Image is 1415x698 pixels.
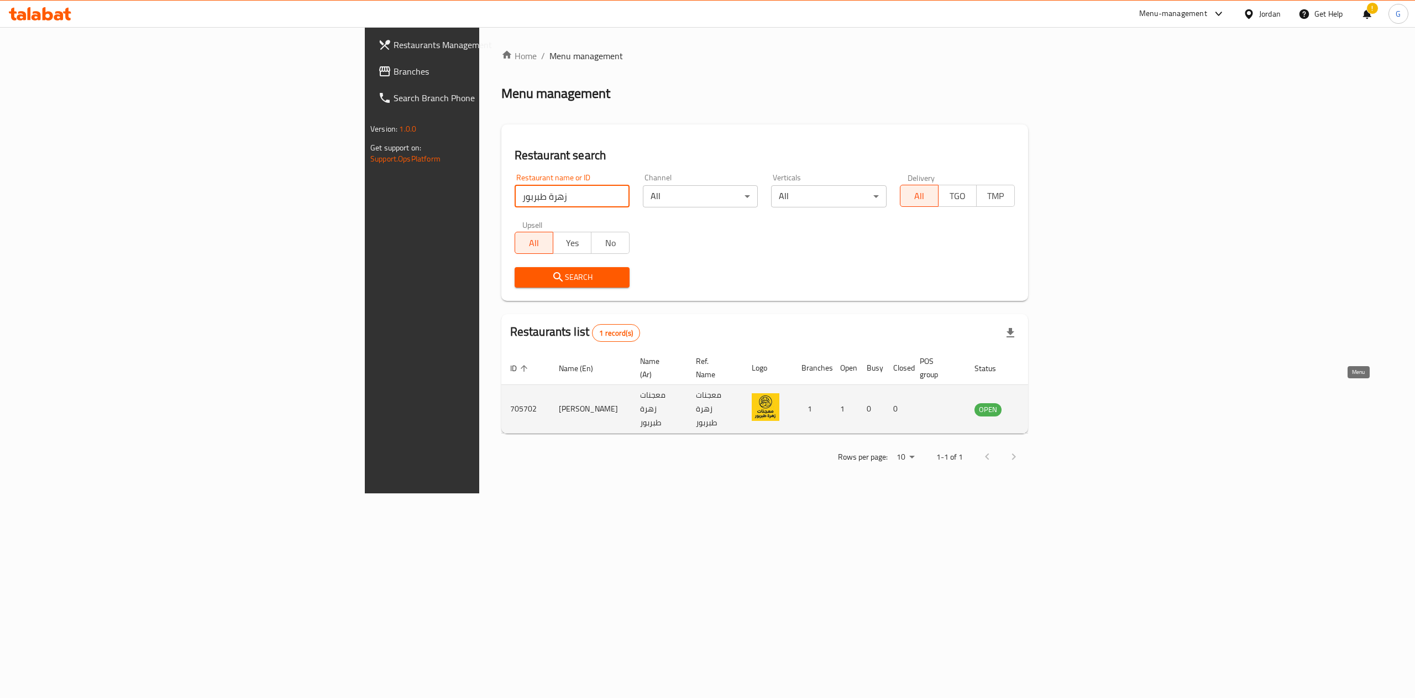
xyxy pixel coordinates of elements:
span: POS group [920,355,952,381]
h2: Restaurants list [510,324,640,342]
th: Open [831,351,858,385]
div: All [771,185,886,207]
button: No [591,232,630,254]
th: Branches [793,351,831,385]
span: Name (Ar) [640,355,674,381]
a: Support.OpsPlatform [370,152,441,166]
button: TGO [938,185,977,207]
span: Status [974,362,1010,375]
div: All [643,185,758,207]
span: Version: [370,122,397,136]
span: 1 record(s) [593,328,640,338]
td: معجنات زهرة طبربور [631,385,687,434]
th: Closed [884,351,911,385]
img: Maa'janat Zahrat Tabarbour [752,393,779,421]
th: Busy [858,351,884,385]
button: TMP [976,185,1015,207]
span: Name (En) [559,362,607,375]
button: All [515,232,553,254]
h2: Restaurant search [515,147,1015,164]
span: No [596,235,625,251]
h2: Menu management [501,85,610,102]
span: TMP [981,188,1010,204]
a: Branches [369,58,601,85]
input: Search for restaurant name or ID.. [515,185,630,207]
button: All [900,185,939,207]
td: 1 [831,385,858,434]
span: OPEN [974,403,1002,416]
span: Yes [558,235,587,251]
div: Jordan [1259,8,1281,20]
button: Yes [553,232,591,254]
span: Get support on: [370,140,421,155]
label: Upsell [522,221,543,228]
p: Rows per page: [838,450,888,464]
span: 1.0.0 [399,122,416,136]
a: Search Branch Phone [369,85,601,111]
span: ID [510,362,531,375]
span: Search Branch Phone [394,91,593,105]
table: enhanced table [501,351,1062,434]
div: Export file [997,320,1024,346]
div: Rows per page: [892,449,919,466]
span: G [1396,8,1401,20]
p: 1-1 of 1 [936,450,963,464]
div: Menu-management [1139,7,1207,20]
span: All [520,235,549,251]
nav: breadcrumb [501,49,1028,62]
div: Total records count [592,324,640,342]
span: All [905,188,934,204]
td: 1 [793,385,831,434]
label: Delivery [908,174,935,181]
a: Restaurants Management [369,32,601,58]
span: Search [523,270,621,284]
th: Action [1024,351,1062,385]
span: Branches [394,65,593,78]
button: Search [515,267,630,288]
th: Logo [743,351,793,385]
span: Ref. Name [696,355,730,381]
span: Restaurants Management [394,38,593,51]
span: TGO [943,188,972,204]
td: 0 [884,385,911,434]
td: معجنات زهرة طبربور [687,385,743,434]
td: 0 [858,385,884,434]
